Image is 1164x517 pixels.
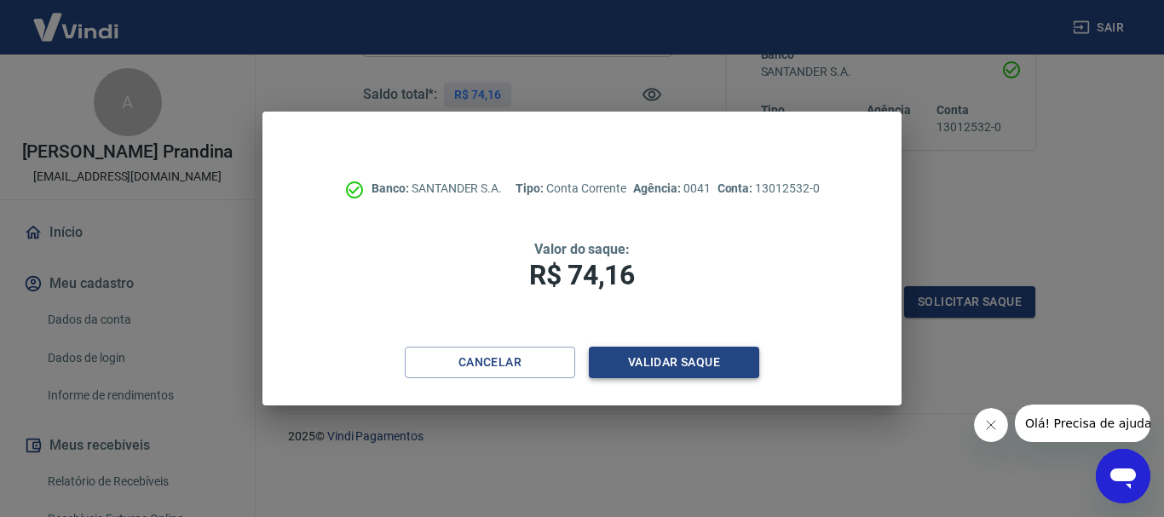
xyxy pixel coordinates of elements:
[534,241,630,257] span: Valor do saque:
[10,12,143,26] span: Olá! Precisa de ajuda?
[372,181,412,195] span: Banco:
[405,347,575,378] button: Cancelar
[529,259,635,291] span: R$ 74,16
[1096,449,1150,503] iframe: Botão para abrir a janela de mensagens
[633,181,683,195] span: Agência:
[633,180,710,198] p: 0041
[717,180,820,198] p: 13012532-0
[974,408,1008,442] iframe: Fechar mensagem
[516,181,546,195] span: Tipo:
[589,347,759,378] button: Validar saque
[1015,405,1150,442] iframe: Mensagem da empresa
[372,180,502,198] p: SANTANDER S.A.
[717,181,756,195] span: Conta:
[516,180,626,198] p: Conta Corrente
